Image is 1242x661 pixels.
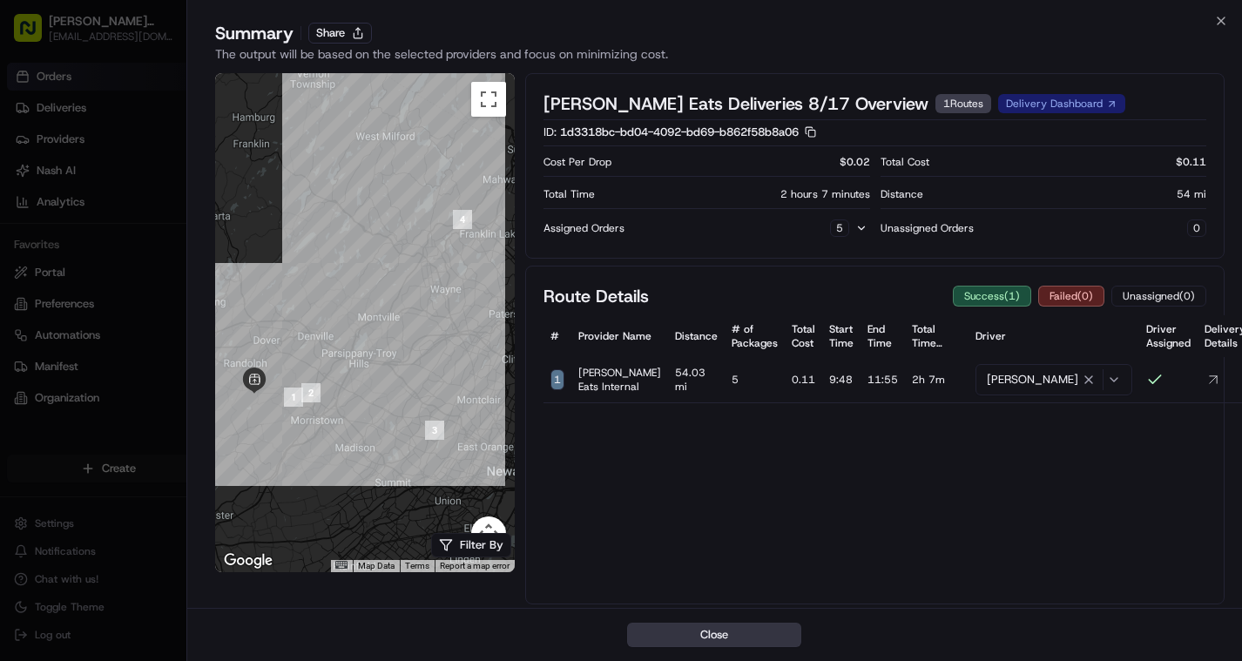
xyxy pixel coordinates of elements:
[550,369,564,390] div: 1
[543,284,649,308] h2: Route Details
[792,322,815,350] span: Total Cost
[840,155,870,169] p: $ 0.02
[145,317,151,331] span: •
[154,317,190,331] span: [DATE]
[578,329,661,343] span: Provider Name
[881,155,929,169] p: Total Cost
[881,221,974,235] p: Unassigned Orders
[732,322,778,350] span: # of Packages
[675,366,718,394] span: 54.03 mi
[1111,286,1206,307] button: Unassigned(0)
[732,373,778,387] span: 5
[987,372,1078,388] span: [PERSON_NAME]
[867,322,898,350] span: End Time
[953,286,1031,307] button: Success(1)
[543,91,928,116] span: [PERSON_NAME] Eats Deliveries 8/17 Overview
[78,184,240,198] div: We're available if you need us!
[17,391,31,405] div: 📗
[471,82,506,117] button: Toggle fullscreen view
[471,516,506,551] button: Map camera controls
[912,322,962,350] span: Total Time Formatted
[431,533,511,558] button: Filter By
[165,389,280,407] span: API Documentation
[453,210,472,229] div: 4
[358,560,395,572] button: Map Data
[425,421,444,440] div: 3
[785,357,822,403] td: 0.11
[998,94,1125,113] a: Delivery Dashboard
[975,364,1132,395] button: [PERSON_NAME]
[830,219,849,237] div: 5
[440,561,510,570] a: Report a map error
[829,322,854,350] span: Start Time
[543,125,557,139] span: ID:
[17,226,111,240] div: Past conversations
[861,357,905,403] td: 11:55
[935,94,991,113] div: 1 Routes
[123,431,211,445] a: Powered byPylon
[543,221,624,235] p: Assigned Orders
[37,166,68,198] img: 8016278978528_b943e370aa5ada12b00a_72.png
[780,187,870,201] div: 2 hours 7 minutes
[35,389,133,407] span: Knowledge Base
[1176,155,1206,169] p: $ 0.11
[10,382,140,414] a: 📗Knowledge Base
[296,172,317,192] button: Start new chat
[219,550,277,572] img: Google
[45,112,287,131] input: Clear
[675,329,718,343] span: Distance
[54,317,141,331] span: [PERSON_NAME]
[431,533,511,557] button: Filter By
[35,318,49,332] img: 1736555255976-a54dd68f-1ca7-489b-9aae-adbdc363a1c4
[78,166,286,184] div: Start new chat
[17,70,317,98] p: Welcome 👋
[1146,322,1191,350] span: Driver Assigned
[1187,219,1206,237] div: 0
[215,21,294,45] div: Summary
[335,561,348,569] button: Keyboard shortcuts
[17,17,52,52] img: Nash
[17,300,45,328] img: Brigitte Vinadas
[219,550,277,572] a: Open this area in Google Maps (opens a new window)
[881,187,923,201] p: Distance
[627,623,801,647] button: Close
[308,23,372,44] button: Share
[215,45,1214,63] div: The output will be based on the selected providers and focus on minimizing cost.
[17,166,49,198] img: 1736555255976-a54dd68f-1ca7-489b-9aae-adbdc363a1c4
[550,329,559,343] span: #
[284,388,303,407] div: 1
[173,432,211,445] span: Pylon
[270,223,317,244] button: See all
[578,366,661,394] span: [PERSON_NAME] Eats Internal
[1038,286,1104,307] button: Failed(0)
[147,391,161,405] div: 💻
[57,270,93,284] span: [DATE]
[1177,187,1206,201] div: 54 mi
[560,125,799,139] span: 1d3318bc-bd04-4092-bd69-b862f58b8a06
[301,383,321,402] div: 2
[543,187,595,201] p: Total Time
[905,357,969,403] td: 2h 7m
[822,357,861,403] td: 9:48
[975,329,1132,343] span: Driver
[405,561,429,570] a: Terms
[140,382,287,414] a: 💻API Documentation
[543,155,611,169] p: Cost Per Drop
